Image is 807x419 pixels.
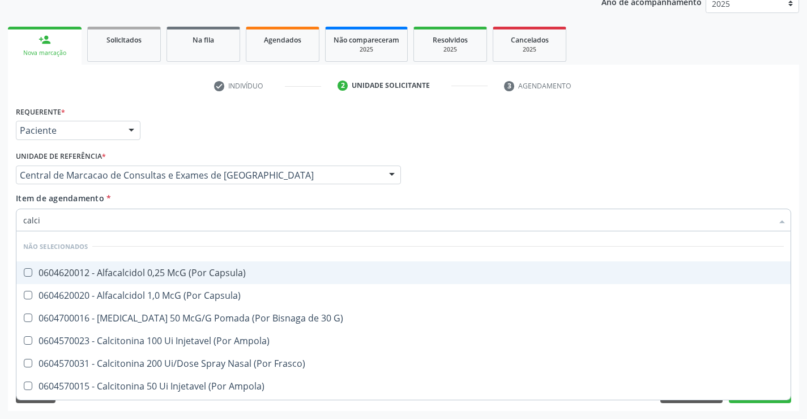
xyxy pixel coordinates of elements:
span: Na fila [193,35,214,45]
div: 0604620020 - Alfacalcidol 1,0 McG (Por Capsula) [23,291,784,300]
input: Buscar por procedimentos [23,209,772,231]
div: 0604620012 - Alfacalcidol 0,25 McG (Por Capsula) [23,268,784,277]
div: person_add [39,33,51,46]
label: Unidade de referência [16,148,106,166]
div: 2 [338,81,348,91]
span: Paciente [20,125,117,136]
span: Item de agendamento [16,193,104,204]
label: Requerente [16,103,65,121]
div: Unidade solicitante [352,81,430,91]
div: 0604570023 - Calcitonina 100 Ui Injetavel (Por Ampola) [23,336,784,345]
span: Resolvidos [433,35,468,45]
div: 2025 [422,45,479,54]
div: 0604700016 - [MEDICAL_DATA] 50 McG/G Pomada (Por Bisnaga de 30 G) [23,314,784,323]
div: 0604570031 - Calcitonina 200 Ui/Dose Spray Nasal (Por Frasco) [23,359,784,368]
span: Central de Marcacao de Consultas e Exames de [GEOGRAPHIC_DATA] [20,170,378,181]
div: Nova marcação [16,49,74,57]
span: Solicitados [106,35,142,45]
span: Não compareceram [334,35,399,45]
div: 2025 [334,45,399,54]
span: Cancelados [511,35,549,45]
div: 0604570015 - Calcitonina 50 Ui Injetavel (Por Ampola) [23,382,784,391]
div: 2025 [501,45,558,54]
span: Agendados [264,35,301,45]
